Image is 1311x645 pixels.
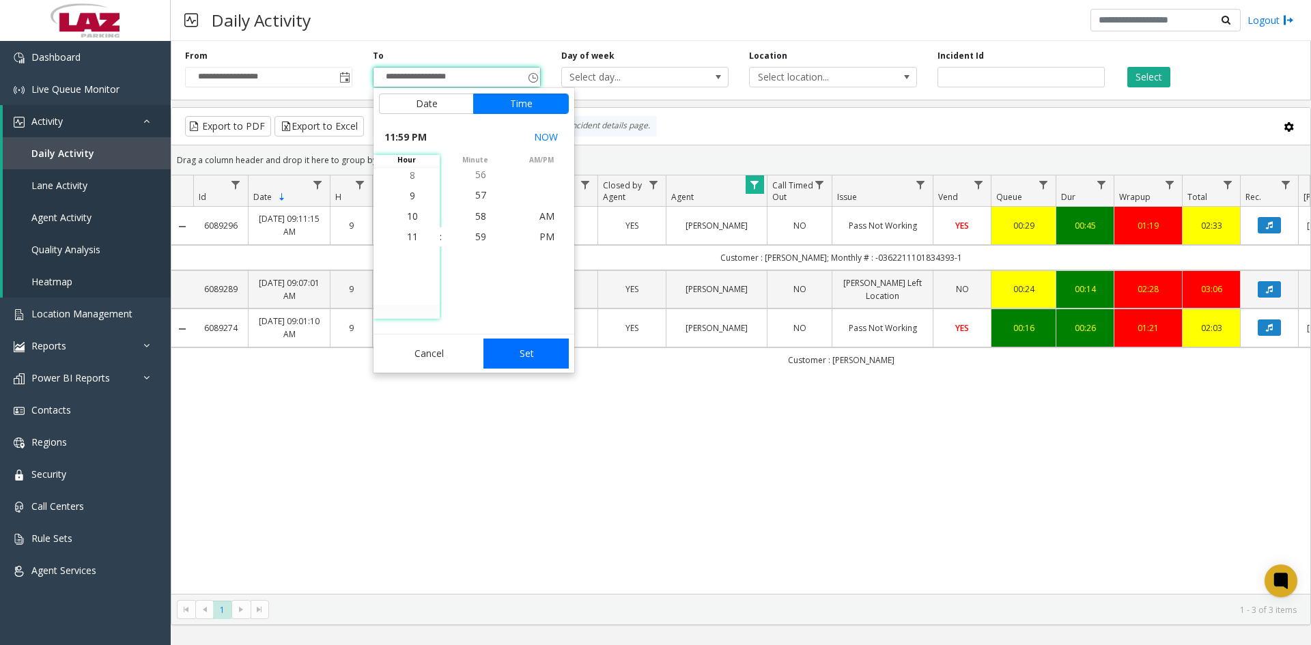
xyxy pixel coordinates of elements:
a: 02:28 [1123,283,1174,296]
button: Date tab [379,94,474,114]
span: Issue [837,191,857,203]
a: Id Filter Menu [227,175,245,194]
span: Rec. [1245,191,1261,203]
span: YES [625,220,638,231]
label: Day of week [561,50,615,62]
a: 01:21 [1123,321,1174,334]
a: YES [606,219,658,232]
a: Pass Not Working [841,321,925,334]
span: Heatmap [31,275,72,288]
a: YES [942,321,983,334]
div: 00:24 [1000,283,1047,296]
span: 9 [410,189,415,202]
span: Id [199,191,206,203]
span: Select location... [750,68,883,87]
a: 00:14 [1065,283,1105,296]
span: Lane Activity [31,179,87,192]
span: YES [625,283,638,295]
span: Page 1 [213,601,231,619]
a: 03:06 [1191,283,1232,296]
a: Activity [3,105,171,137]
span: 11 [407,230,418,243]
span: Dashboard [31,51,81,63]
span: minute [442,155,508,165]
span: 10 [407,210,418,223]
a: Collapse Details [171,324,193,334]
a: 00:45 [1065,219,1105,232]
span: Wrapup [1119,191,1151,203]
a: [DATE] 09:07:01 AM [257,276,322,302]
img: 'icon' [14,309,25,320]
a: Wrapup Filter Menu [1161,175,1179,194]
span: AM/PM [508,155,574,165]
a: 00:29 [1000,219,1047,232]
button: Time tab [473,94,569,114]
a: Rec. Filter Menu [1277,175,1295,194]
span: Quality Analysis [31,243,100,256]
a: 01:19 [1123,219,1174,232]
span: Agent [671,191,694,203]
a: 00:26 [1065,321,1105,334]
a: 9 [339,219,364,232]
span: 8 [410,169,415,182]
span: Live Queue Monitor [31,83,119,96]
label: To [373,50,384,62]
a: NO [942,283,983,296]
img: 'icon' [14,502,25,513]
span: Call Timed Out [772,180,813,203]
img: pageIcon [184,3,198,37]
a: Logout [1247,13,1294,27]
img: 'icon' [14,53,25,63]
a: [PERSON_NAME] [675,283,759,296]
img: 'icon' [14,85,25,96]
a: YES [942,219,983,232]
a: NO [776,321,823,334]
label: Incident Id [938,50,984,62]
span: 11:59 PM [384,128,427,147]
a: H Filter Menu [351,175,369,194]
span: Regions [31,435,67,448]
img: 'icon' [14,373,25,384]
img: 'icon' [14,566,25,577]
span: Sortable [277,192,287,203]
span: Select day... [562,68,695,87]
span: 58 [475,209,486,222]
span: PM [539,230,554,243]
span: YES [625,322,638,334]
img: 'icon' [14,405,25,416]
a: 6089296 [201,219,240,232]
div: : [440,230,442,244]
a: NO [776,219,823,232]
img: 'icon' [14,470,25,481]
span: Vend [938,191,958,203]
span: Toggle popup [525,68,540,87]
span: NO [956,283,969,295]
button: Export to PDF [185,116,271,137]
span: Dur [1061,191,1075,203]
a: Pass Not Working [841,219,925,232]
a: Lane Filter Menu [576,175,595,194]
a: Agent Activity [3,201,171,233]
span: Location Management [31,307,132,320]
a: [DATE] 09:11:15 AM [257,212,322,238]
a: Queue Filter Menu [1034,175,1053,194]
button: Select now [528,125,563,149]
span: 56 [475,168,486,181]
a: [DATE] 09:01:10 AM [257,315,322,341]
span: Call Centers [31,500,84,513]
a: Quality Analysis [3,233,171,266]
span: Queue [996,191,1022,203]
img: 'icon' [14,534,25,545]
button: Export to Excel [274,116,364,137]
span: Power BI Reports [31,371,110,384]
div: 00:16 [1000,321,1047,334]
span: Contacts [31,403,71,416]
span: Agent Services [31,564,96,577]
a: [PERSON_NAME] Left Location [841,276,925,302]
